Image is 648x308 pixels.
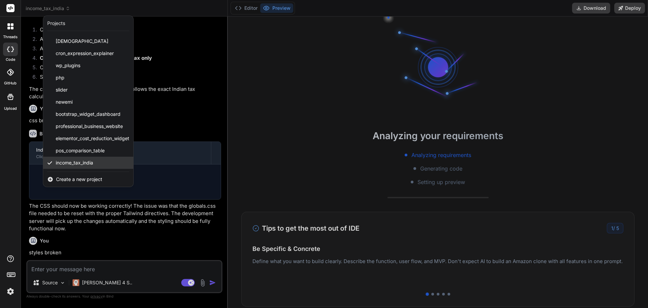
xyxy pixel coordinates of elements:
[56,62,80,69] span: wp_plugins
[56,147,105,154] span: pos_comparison_table
[56,86,67,93] span: slider
[4,106,17,111] label: Upload
[56,123,123,130] span: professional_business_website
[3,34,18,40] label: threads
[56,176,102,183] span: Create a new project
[56,111,120,118] span: bootstrap_widget_dashboard
[56,135,129,142] span: elementor_cost_reduction_widget
[56,38,108,45] span: [DEMOGRAPHIC_DATA]
[56,99,73,105] span: newemi
[5,286,16,297] img: settings
[6,57,15,62] label: code
[56,74,64,81] span: php
[4,80,17,86] label: GitHub
[47,20,65,27] div: Projects
[56,50,114,57] span: cron_expression_explainer
[56,159,93,166] span: income_tax_india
